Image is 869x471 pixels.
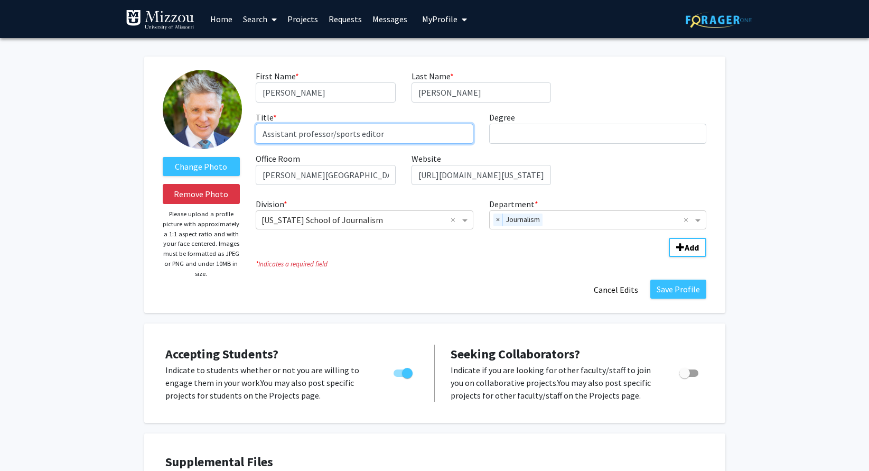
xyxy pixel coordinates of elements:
button: Save Profile [650,280,706,299]
img: University of Missouri Logo [126,10,194,31]
label: Title [256,111,277,124]
p: Please upload a profile picture with approximately a 1:1 aspect ratio and with your face centered... [163,209,240,279]
span: Accepting Students? [165,346,278,362]
a: Projects [282,1,323,38]
span: Clear all [684,214,693,226]
a: Home [205,1,238,38]
i: Indicates a required field [256,259,706,269]
div: Toggle [675,364,704,380]
p: Indicate to students whether or not you are willing to engage them in your work. You may also pos... [165,364,373,402]
a: Messages [367,1,413,38]
span: Seeking Collaborators? [451,346,580,362]
p: Indicate if you are looking for other faculty/staff to join you on collaborative projects. You ma... [451,364,659,402]
span: My Profile [422,14,457,24]
label: Website [412,152,441,165]
button: Cancel Edits [587,280,645,300]
div: Division [248,198,481,229]
img: ForagerOne Logo [686,12,752,28]
button: Remove Photo [163,184,240,204]
ng-select: Division [256,210,473,229]
h4: Supplemental Files [165,455,704,470]
iframe: Chat [8,423,45,463]
label: Office Room [256,152,300,165]
div: Toggle [389,364,418,380]
a: Requests [323,1,367,38]
b: Add [685,242,699,253]
a: Search [238,1,282,38]
ng-select: Department [489,210,707,229]
span: Clear all [451,214,460,226]
span: × [493,214,503,226]
button: Add Division/Department [669,238,706,257]
img: Profile Picture [163,70,242,149]
label: Last Name [412,70,454,82]
label: ChangeProfile Picture [163,157,240,176]
label: Degree [489,111,515,124]
span: Journalism [503,214,543,226]
label: First Name [256,70,299,82]
div: Department [481,198,715,229]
